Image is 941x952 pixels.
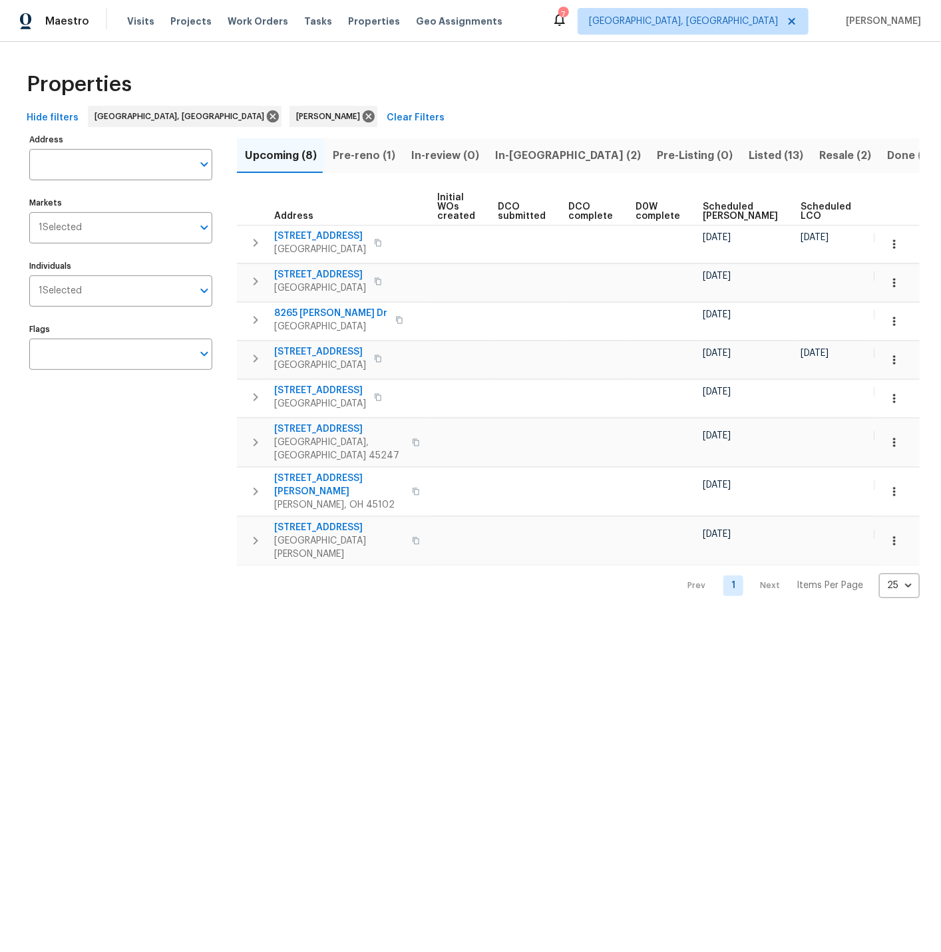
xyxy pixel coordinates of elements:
span: [DATE] [874,233,902,242]
span: Hide filters [27,110,79,126]
span: In-[GEOGRAPHIC_DATA] (2) [495,146,641,165]
span: [DATE] [703,271,731,281]
span: [DATE] [874,271,902,281]
span: [DATE] [703,349,731,358]
button: Hide filters [21,106,84,130]
button: Clear Filters [381,106,450,130]
span: [DATE] [703,530,731,539]
span: [DATE] [801,233,829,242]
span: [DATE] [703,387,731,397]
span: [DATE] [703,310,731,319]
span: [GEOGRAPHIC_DATA] [274,359,366,372]
span: [DATE] [874,530,902,539]
span: Listed (13) [749,146,803,165]
span: Scheduled LCO [801,202,851,221]
span: Visits [127,15,154,28]
span: Maestro [45,15,89,28]
span: Pre-Listing (0) [657,146,733,165]
button: Open [195,218,214,237]
button: Open [195,155,214,174]
span: 8265 [PERSON_NAME] Dr [274,307,387,320]
span: [DATE] [874,480,902,490]
span: 1 Selected [39,222,82,234]
span: [GEOGRAPHIC_DATA], [GEOGRAPHIC_DATA] [589,15,778,28]
span: Properties [27,78,132,91]
p: Items Per Page [797,579,863,592]
button: Open [195,345,214,363]
a: Goto page 1 [723,575,743,596]
span: Geo Assignments [416,15,502,28]
span: [PERSON_NAME] [841,15,921,28]
label: Individuals [29,262,212,270]
span: [DATE] [874,387,902,397]
span: [DATE] [703,233,731,242]
span: [GEOGRAPHIC_DATA] [274,320,387,333]
span: DCO submitted [498,202,546,221]
span: [STREET_ADDRESS] [274,345,366,359]
nav: Pagination Navigation [675,573,920,598]
span: [DATE] [801,349,829,358]
span: [STREET_ADDRESS] [274,230,366,243]
span: Address [274,212,313,221]
div: 7 [558,8,568,21]
span: [STREET_ADDRESS] [274,384,366,397]
span: [GEOGRAPHIC_DATA] [274,397,366,410]
span: [STREET_ADDRESS] [274,268,366,281]
span: [DATE] [874,310,902,319]
span: [GEOGRAPHIC_DATA][PERSON_NAME] [274,534,404,561]
span: Projects [170,15,212,28]
span: D0W complete [636,202,680,221]
label: Address [29,136,212,144]
span: [GEOGRAPHIC_DATA], [GEOGRAPHIC_DATA] 45247 [274,436,404,462]
span: Initial WOs created [437,193,475,221]
div: [GEOGRAPHIC_DATA], [GEOGRAPHIC_DATA] [88,106,282,127]
label: Flags [29,325,212,333]
span: [GEOGRAPHIC_DATA], [GEOGRAPHIC_DATA] [94,110,270,123]
div: [PERSON_NAME] [289,106,377,127]
span: [STREET_ADDRESS] [274,521,404,534]
span: [STREET_ADDRESS] [274,422,404,436]
span: 1 Selected [39,285,82,297]
span: [PERSON_NAME], OH 45102 [274,498,404,512]
span: Work Orders [228,15,288,28]
span: [GEOGRAPHIC_DATA] [274,243,366,256]
span: [DATE] [703,431,731,440]
span: Tasks [304,17,332,26]
span: [DATE] [874,349,902,358]
button: Open [195,281,214,300]
span: [GEOGRAPHIC_DATA] [274,281,366,295]
span: DCO complete [568,202,613,221]
span: [DATE] [874,431,902,440]
span: Upcoming (8) [245,146,317,165]
span: Ready Date [874,202,903,221]
span: Resale (2) [819,146,871,165]
span: Properties [348,15,400,28]
span: Scheduled [PERSON_NAME] [703,202,778,221]
label: Markets [29,199,212,207]
span: Clear Filters [387,110,445,126]
span: In-review (0) [411,146,479,165]
span: [PERSON_NAME] [296,110,365,123]
span: [STREET_ADDRESS][PERSON_NAME] [274,472,404,498]
span: [DATE] [703,480,731,490]
span: Pre-reno (1) [333,146,395,165]
div: 25 [879,568,920,603]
